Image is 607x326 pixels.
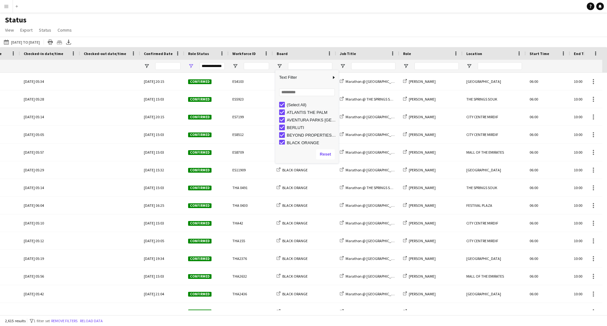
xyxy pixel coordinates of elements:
div: FESTIVAL PLAZA [463,197,526,214]
span: Confirmed [188,97,212,102]
a: [PERSON_NAME] [403,79,436,84]
div: [DATE] 15:32 [140,161,184,179]
div: [DATE] 15:03 [140,90,184,108]
a: Marathon @ [GEOGRAPHIC_DATA] [340,203,401,208]
span: BLACK ORANGE [282,274,308,279]
div: [DATE] 21:04 [140,285,184,303]
div: [DATE] 20:15 [140,73,184,90]
app-action-btn: Export XLSX [65,38,72,46]
span: Confirmed [188,203,212,208]
a: [PERSON_NAME] [403,150,436,155]
span: BLACK ORANGE [282,309,308,314]
app-action-btn: Crew files as ZIP [56,38,63,46]
div: BEYOND PROPERTIES/ OMNIYAT [287,133,337,138]
a: View [3,26,16,34]
a: Marathon @ THE SPRINGS SOUK [340,97,397,101]
a: [PERSON_NAME] [403,203,436,208]
a: [PERSON_NAME] [403,168,436,172]
div: CITY CENTRE MIRDIF [463,108,526,126]
span: Marathon @ [GEOGRAPHIC_DATA] [346,274,401,279]
span: View [5,27,14,33]
span: Confirmed [188,256,212,261]
div: [DATE] 05:34 [24,73,76,90]
div: THA 0430 [229,197,273,214]
span: Confirmed [188,274,212,279]
a: Comms [55,26,74,34]
div: [DATE] 05:57 [24,144,76,161]
span: [PERSON_NAME] [409,256,436,261]
div: [DATE] 05:14 [24,179,76,196]
div: [DATE] 15:03 [140,268,184,285]
div: 06:00 [526,144,570,161]
div: CITY CENTRE MIRDIF [463,232,526,249]
a: BLACK ORANGE [277,203,308,208]
button: Open Filter Menu [144,63,150,69]
button: Reset [316,149,335,159]
span: BLACK ORANGE [282,238,308,243]
div: CITY CENTRE DEIRA [463,303,526,320]
div: [DATE] 05:14 [24,108,76,126]
div: 06:00 [526,268,570,285]
a: Status [36,26,54,34]
div: 06:00 [526,126,570,143]
div: [DATE] 16:25 [140,197,184,214]
button: Remove filters [50,317,79,324]
span: Marathon @ [GEOGRAPHIC_DATA] [346,132,401,137]
a: Marathon @ [GEOGRAPHIC_DATA] [340,168,401,172]
span: Confirmed [188,168,212,173]
span: Marathon @ [GEOGRAPHIC_DATA] [346,114,401,119]
a: [PERSON_NAME] [403,309,436,314]
div: [GEOGRAPHIC_DATA] [463,161,526,179]
div: ES7199 [229,108,273,126]
span: [PERSON_NAME] [409,132,436,137]
span: End Time [574,51,591,56]
div: THE SPRINGS SOUK [463,90,526,108]
div: [DATE] 06:04 [24,197,76,214]
div: MALL OF THE EMIRATES [463,144,526,161]
div: 06:00 [526,90,570,108]
div: CITY CENTRE MIRDIF [463,126,526,143]
div: [DATE] 05:19 [24,250,76,267]
a: [PERSON_NAME] [403,274,436,279]
a: Marathon @ [GEOGRAPHIC_DATA] [340,292,401,296]
button: Open Filter Menu [403,63,409,69]
a: BLACK ORANGE [277,168,308,172]
input: Location Filter Input [478,62,522,70]
a: BLACK ORANGE [277,292,308,296]
a: BLACK ORANGE [277,256,308,261]
span: Role [403,51,411,56]
span: [PERSON_NAME] [409,203,436,208]
span: Start Time [530,51,549,56]
a: Marathon @ [GEOGRAPHIC_DATA] [340,274,401,279]
span: Confirmed [188,310,212,314]
span: Marathon @ THE SPRINGS SOUK [346,185,397,190]
div: BERLUTI [287,125,337,130]
span: Checked-in date/time [24,51,63,56]
input: Confirmed Date Filter Input [155,62,181,70]
div: [DATE] 05:12 [24,232,76,249]
span: BLACK ORANGE [282,203,308,208]
div: 06:00 [526,232,570,249]
a: BLACK ORANGE [277,185,308,190]
a: Export [18,26,35,34]
span: [PERSON_NAME] [409,150,436,155]
app-action-btn: Print [46,38,54,46]
div: THA2436 [229,285,273,303]
div: [DATE] 20:15 [140,108,184,126]
div: ATLANTIS THE PALM [287,110,337,115]
div: ES4103 [229,73,273,90]
span: BLACK ORANGE [282,221,308,225]
span: Role Status [188,51,209,56]
span: Confirmed [188,186,212,190]
div: [DATE] 05:42 [24,285,76,303]
span: Marathon @ [GEOGRAPHIC_DATA] [346,221,401,225]
div: THA 0491 [229,179,273,196]
a: Marathon @ [GEOGRAPHIC_DATA] [340,114,401,119]
div: ES8512 [229,126,273,143]
button: Open Filter Menu [340,63,346,69]
span: Marathon @ [GEOGRAPHIC_DATA] [346,168,401,172]
span: Confirmed [188,132,212,137]
a: [PERSON_NAME] [403,185,436,190]
span: Confirmed [188,79,212,84]
div: ES8709 [229,144,273,161]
